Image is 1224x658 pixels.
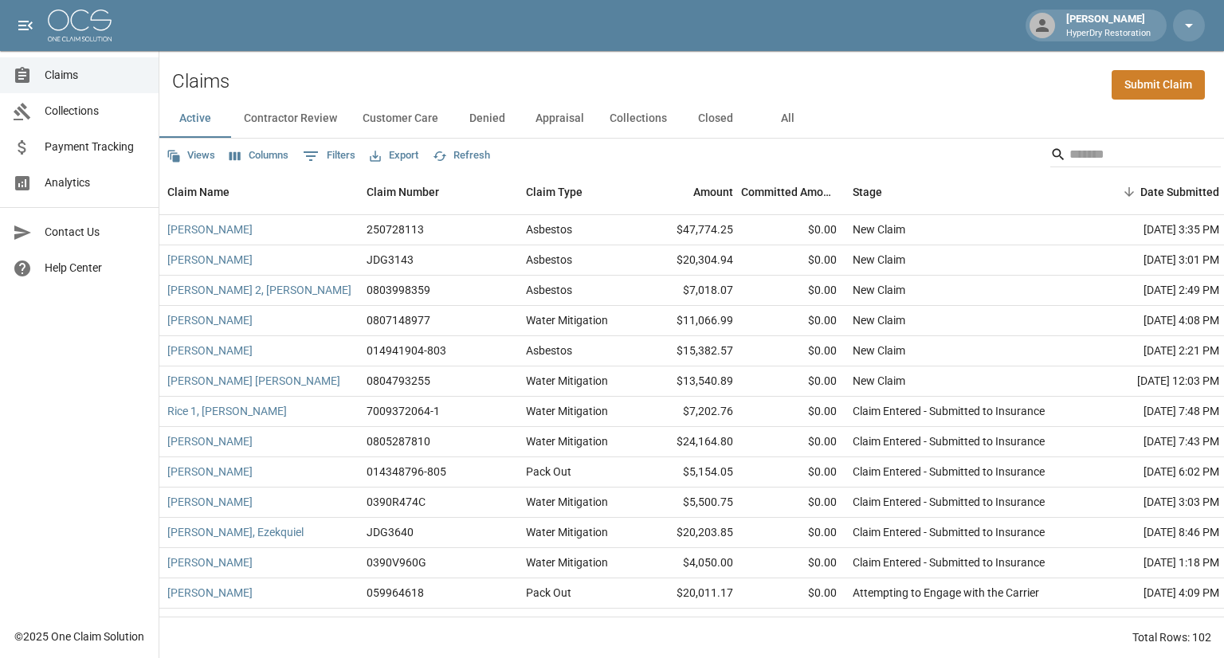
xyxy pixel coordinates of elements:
[359,170,518,214] div: Claim Number
[637,457,741,488] div: $5,154.05
[741,215,845,245] div: $0.00
[367,524,414,540] div: JDG3640
[853,494,1045,510] div: Claim Entered - Submitted to Insurance
[367,464,446,480] div: 014348796-805
[741,366,845,397] div: $0.00
[367,373,430,389] div: 0804793255
[741,397,845,427] div: $0.00
[167,585,253,601] a: [PERSON_NAME]
[741,170,837,214] div: Committed Amount
[45,224,146,241] span: Contact Us
[367,585,424,601] div: 059964618
[853,312,905,328] div: New Claim
[45,67,146,84] span: Claims
[159,100,1224,138] div: dynamic tabs
[159,170,359,214] div: Claim Name
[231,100,350,138] button: Contractor Review
[741,578,845,609] div: $0.00
[526,373,608,389] div: Water Mitigation
[526,221,572,237] div: Asbestos
[366,143,422,168] button: Export
[853,252,905,268] div: New Claim
[45,139,146,155] span: Payment Tracking
[167,433,253,449] a: [PERSON_NAME]
[637,215,741,245] div: $47,774.25
[526,282,572,298] div: Asbestos
[167,554,253,570] a: [PERSON_NAME]
[526,524,608,540] div: Water Mitigation
[163,143,219,168] button: Views
[637,609,741,639] div: $5,357.93
[637,170,741,214] div: Amount
[45,260,146,276] span: Help Center
[741,518,845,548] div: $0.00
[367,494,426,510] div: 0390R474C
[367,403,440,419] div: 7009372064-1
[1118,181,1140,203] button: Sort
[518,170,637,214] div: Claim Type
[350,100,451,138] button: Customer Care
[741,170,845,214] div: Committed Amount
[167,615,253,631] a: [PERSON_NAME]
[167,494,253,510] a: [PERSON_NAME]
[853,343,905,358] div: New Claim
[741,457,845,488] div: $0.00
[526,312,608,328] div: Water Mitigation
[526,615,571,631] div: Pack Out
[741,245,845,276] div: $0.00
[741,276,845,306] div: $0.00
[741,548,845,578] div: $0.00
[637,276,741,306] div: $7,018.07
[637,548,741,578] div: $4,050.00
[526,252,572,268] div: Asbestos
[167,282,351,298] a: [PERSON_NAME] 2, [PERSON_NAME]
[526,343,572,358] div: Asbestos
[367,554,426,570] div: 0390V960G
[367,282,430,298] div: 0803998359
[1050,142,1221,170] div: Search
[853,282,905,298] div: New Claim
[853,464,1045,480] div: Claim Entered - Submitted to Insurance
[741,609,845,639] div: $0.00
[751,100,823,138] button: All
[45,103,146,119] span: Collections
[637,427,741,457] div: $24,164.80
[853,433,1045,449] div: Claim Entered - Submitted to Insurance
[167,373,340,389] a: [PERSON_NAME] [PERSON_NAME]
[526,433,608,449] div: Water Mitigation
[1060,11,1157,40] div: [PERSON_NAME]
[451,100,523,138] button: Denied
[367,221,424,237] div: 250728113
[853,403,1045,419] div: Claim Entered - Submitted to Insurance
[637,336,741,366] div: $15,382.57
[14,629,144,644] div: © 2025 One Claim Solution
[680,100,751,138] button: Closed
[367,615,424,631] div: 250728113
[172,70,229,93] h2: Claims
[637,488,741,518] div: $5,500.75
[45,174,146,191] span: Analytics
[637,306,741,336] div: $11,066.99
[526,554,608,570] div: Water Mitigation
[853,554,1045,570] div: Claim Entered - Submitted to Insurance
[637,366,741,397] div: $13,540.89
[853,373,905,389] div: New Claim
[1066,27,1151,41] p: HyperDry Restoration
[167,464,253,480] a: [PERSON_NAME]
[429,143,494,168] button: Refresh
[741,488,845,518] div: $0.00
[367,312,430,328] div: 0807148977
[693,170,733,214] div: Amount
[637,397,741,427] div: $7,202.76
[367,170,439,214] div: Claim Number
[526,170,583,214] div: Claim Type
[159,100,231,138] button: Active
[167,343,253,358] a: [PERSON_NAME]
[637,578,741,609] div: $20,011.17
[853,170,882,214] div: Stage
[526,494,608,510] div: Water Mitigation
[597,100,680,138] button: Collections
[741,336,845,366] div: $0.00
[367,252,414,268] div: JDG3143
[167,221,253,237] a: [PERSON_NAME]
